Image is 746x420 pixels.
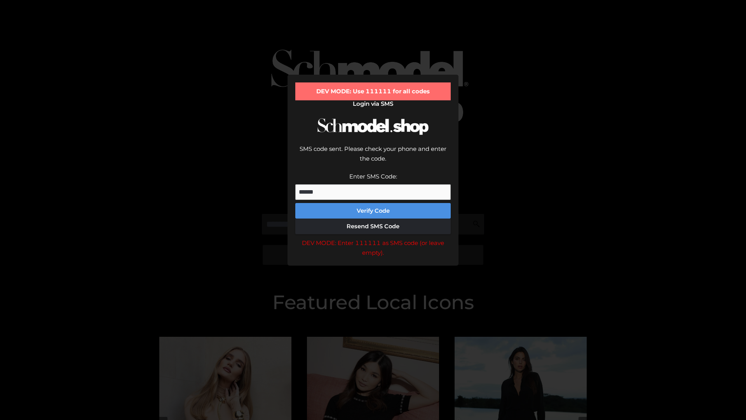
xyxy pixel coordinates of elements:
div: DEV MODE: Enter 111111 as SMS code (or leave empty). [295,238,451,258]
button: Resend SMS Code [295,219,451,234]
label: Enter SMS Code: [349,173,397,180]
h2: Login via SMS [295,100,451,107]
div: SMS code sent. Please check your phone and enter the code. [295,144,451,171]
div: DEV MODE: Use 111111 for all codes [295,82,451,100]
img: Schmodel Logo [315,111,431,142]
button: Verify Code [295,203,451,219]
